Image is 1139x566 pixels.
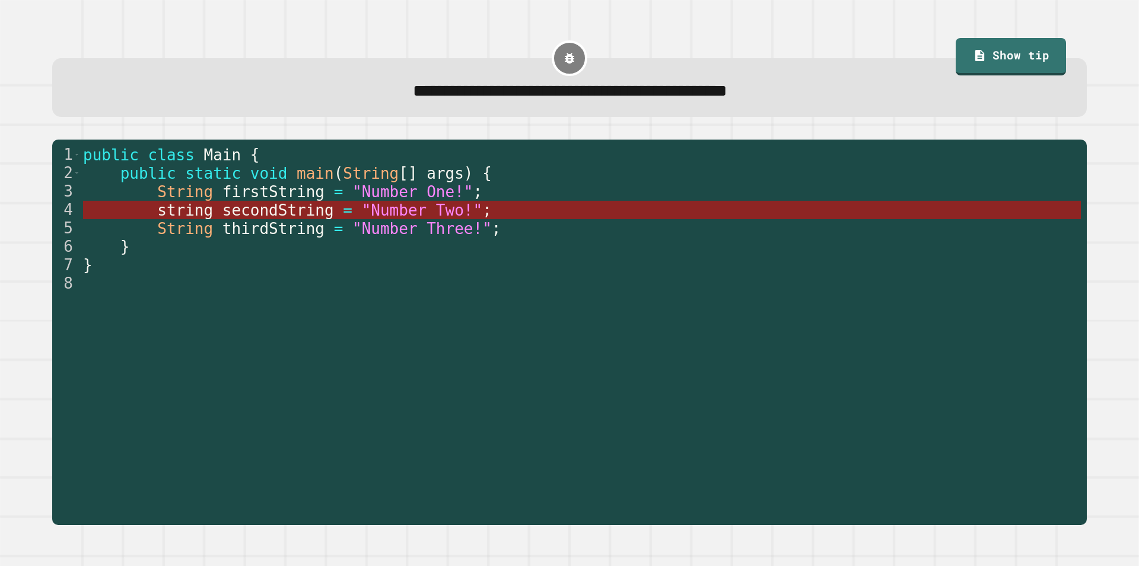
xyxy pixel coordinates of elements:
span: firstString [222,183,324,201]
span: Toggle code folding, rows 2 through 6 [74,164,80,182]
span: = [333,183,343,201]
span: class [148,146,194,164]
span: secondString [222,201,333,219]
span: String [343,165,399,182]
div: 3 [52,182,81,201]
span: thirdString [222,220,324,238]
span: public [83,146,139,164]
span: args [427,165,464,182]
span: "Number One!" [352,183,473,201]
span: void [250,165,287,182]
div: 1 [52,146,81,164]
span: "Number Three!" [352,220,492,238]
span: = [343,201,352,219]
span: string [157,201,213,219]
span: = [333,220,343,238]
div: 8 [52,274,81,293]
span: main [297,165,334,182]
div: 7 [52,256,81,274]
div: 4 [52,201,81,219]
a: Show tip [956,38,1066,76]
span: public [120,165,176,182]
span: Main [203,146,241,164]
span: String [157,183,213,201]
div: 2 [52,164,81,182]
div: 6 [52,238,81,256]
span: Toggle code folding, rows 1 through 7 [74,146,80,164]
div: 5 [52,219,81,238]
span: static [185,165,241,182]
span: "Number Two!" [361,201,482,219]
span: String [157,220,213,238]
